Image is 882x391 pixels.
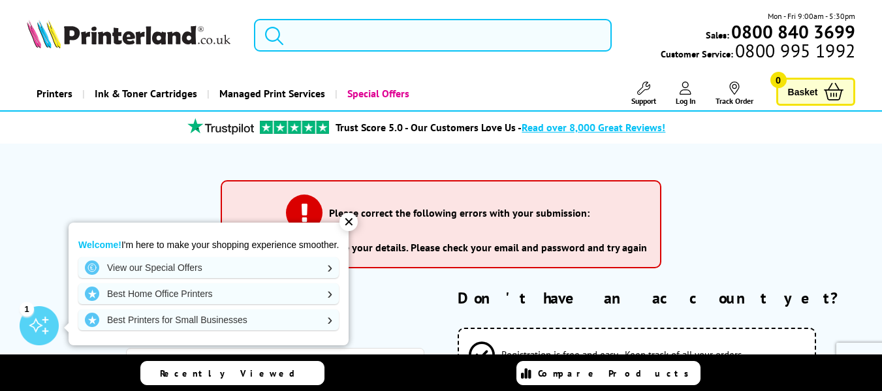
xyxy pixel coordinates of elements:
span: Support [631,96,656,106]
span: Compare Products [538,368,696,379]
span: Sales: [706,29,729,41]
span: 0 [770,72,787,88]
a: Log In [676,82,696,106]
span: Ink & Toner Cartridges [95,77,197,110]
a: Track Order [716,82,753,106]
a: Printerland Logo [27,20,238,51]
span: Basket [788,83,818,101]
h3: Please correct the following errors with your submission: [329,206,590,219]
span: Mon - Fri 9:00am - 5:30pm [768,10,855,22]
b: 0800 840 3699 [731,20,855,44]
input: Email [126,348,424,382]
span: Read over 8,000 Great Reviews! [522,121,665,134]
h2: Don't have an account yet? [458,288,856,308]
div: 1 [20,302,34,316]
a: Basket 0 [776,78,856,106]
a: Special Offers [335,77,419,110]
a: Managed Print Services [207,77,335,110]
div: ✕ [339,213,358,231]
a: Trust Score 5.0 - Our Customers Love Us -Read over 8,000 Great Reviews! [336,121,665,134]
span: Customer Service: [661,44,855,60]
img: trustpilot rating [181,118,260,134]
span: Registration is free and easy - Keep track of all your orders [501,349,742,361]
span: Log In [676,96,696,106]
a: Support [631,82,656,106]
a: Compare Products [516,361,701,385]
span: 0800 995 1992 [733,44,855,57]
a: Recently Viewed [140,361,324,385]
strong: Welcome! [78,240,121,250]
a: Ink & Toner Cartridges [82,77,207,110]
p: I'm here to make your shopping experience smoother. [78,239,339,251]
a: Best Home Office Printers [78,283,339,304]
span: Recently Viewed [160,368,308,379]
a: 0800 840 3699 [729,25,855,38]
img: trustpilot rating [260,121,329,134]
a: View our Special Offers [78,257,339,278]
a: Printers [27,77,82,110]
img: Printerland Logo [27,20,230,48]
a: Best Printers for Small Businesses [78,309,339,330]
li: Sorry, we don’t recognise your details. Please check your email and password and try again [235,241,647,254]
